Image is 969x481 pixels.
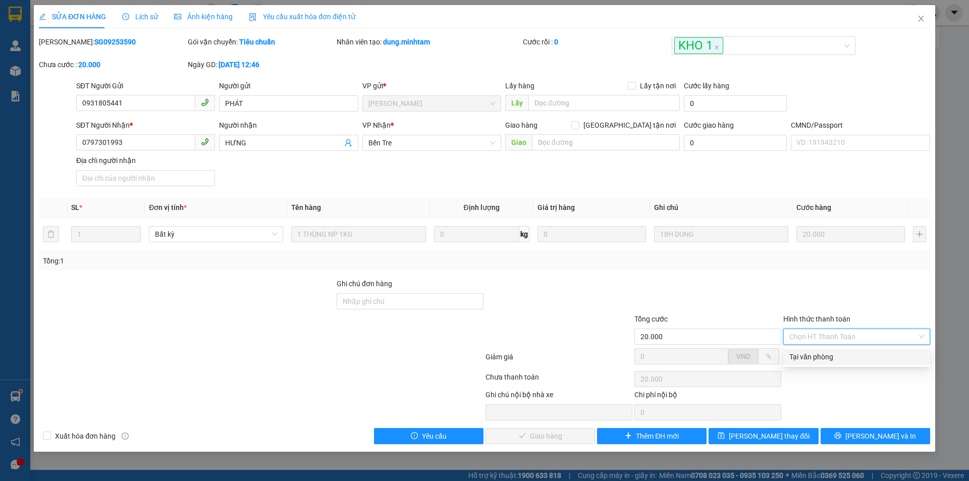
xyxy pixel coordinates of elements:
[155,227,277,242] span: Bất kỳ
[579,120,680,131] span: [GEOGRAPHIC_DATA] tận nơi
[505,95,528,111] span: Lấy
[636,80,680,91] span: Lấy tận nơi
[505,121,537,129] span: Giao hàng
[532,134,680,150] input: Dọc đường
[484,351,633,369] div: Giảm giá
[684,121,734,129] label: Cước giao hàng
[821,428,930,444] button: printer[PERSON_NAME] và In
[39,13,46,20] span: edit
[634,315,668,323] span: Tổng cước
[249,13,355,21] span: Yêu cầu xuất hóa đơn điện tử
[368,135,495,150] span: Bến Tre
[636,431,679,442] span: Thêm ĐH mới
[174,13,181,20] span: picture
[122,433,129,440] span: info-circle
[43,226,59,242] button: delete
[537,226,646,242] input: 0
[834,432,841,440] span: printer
[219,61,259,69] b: [DATE] 12:46
[39,13,106,21] span: SỬA ĐƠN HÀNG
[122,13,129,20] span: clock-circle
[709,428,818,444] button: save[PERSON_NAME] thay đổi
[464,203,500,211] span: Định lượng
[39,59,186,70] div: Chưa cước :
[634,389,781,404] div: Chi phí nội bộ
[337,280,392,288] label: Ghi chú đơn hàng
[554,38,558,46] b: 0
[714,45,719,50] span: close
[597,428,707,444] button: plusThêm ĐH mới
[219,120,358,131] div: Người nhận
[43,255,374,266] div: Tổng: 1
[122,13,158,21] span: Lịch sử
[368,96,495,111] span: Hồ Chí Minh
[729,431,810,442] span: [PERSON_NAME] thay đổi
[796,203,831,211] span: Cước hàng
[362,80,501,91] div: VP gửi
[789,351,924,362] div: Tại văn phòng
[650,198,792,218] th: Ghi chú
[291,203,321,211] span: Tên hàng
[528,95,680,111] input: Dọc đường
[796,226,905,242] input: 0
[422,431,447,442] span: Yêu cầu
[337,36,521,47] div: Nhân viên tạo:
[71,203,79,211] span: SL
[344,139,352,147] span: user-add
[486,389,632,404] div: Ghi chú nội bộ nhà xe
[219,80,358,91] div: Người gửi
[39,36,186,47] div: [PERSON_NAME]:
[362,121,391,129] span: VP Nhận
[94,38,136,46] b: SG09253590
[76,170,215,186] input: Địa chỉ của người nhận
[654,226,788,242] input: Ghi Chú
[188,59,335,70] div: Ngày GD:
[149,203,187,211] span: Đơn vị tính
[201,98,209,106] span: phone
[791,120,930,131] div: CMND/Passport
[76,155,215,166] div: Địa chỉ người nhận
[913,226,926,242] button: plus
[783,315,850,323] label: Hình thức thanh toán
[76,120,215,131] div: SĐT Người Nhận
[537,203,575,211] span: Giá trị hàng
[239,38,275,46] b: Tiêu chuẩn
[625,432,632,440] span: plus
[51,431,120,442] span: Xuất hóa đơn hàng
[486,428,595,444] button: checkGiao hàng
[337,293,483,309] input: Ghi chú đơn hàng
[411,432,418,440] span: exclamation-circle
[845,431,916,442] span: [PERSON_NAME] và In
[718,432,725,440] span: save
[484,371,633,389] div: Chưa thanh toán
[174,13,233,21] span: Ảnh kiện hàng
[291,226,425,242] input: VD: Bàn, Ghế
[76,80,215,91] div: SĐT Người Gửi
[674,37,723,54] span: KHO 1
[766,352,771,360] span: %
[505,134,532,150] span: Giao
[684,95,787,112] input: Cước lấy hàng
[78,61,100,69] b: 20.000
[505,82,534,90] span: Lấy hàng
[789,329,924,344] span: Chọn HT Thanh Toán
[249,13,257,21] img: icon
[684,82,729,90] label: Cước lấy hàng
[736,352,750,360] span: VND
[201,138,209,146] span: phone
[907,5,935,33] button: Close
[523,36,670,47] div: Cước rồi :
[188,36,335,47] div: Gói vận chuyển:
[383,38,430,46] b: dung.minhtam
[374,428,483,444] button: exclamation-circleYêu cầu
[917,15,925,23] span: close
[519,226,529,242] span: kg
[684,135,787,151] input: Cước giao hàng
